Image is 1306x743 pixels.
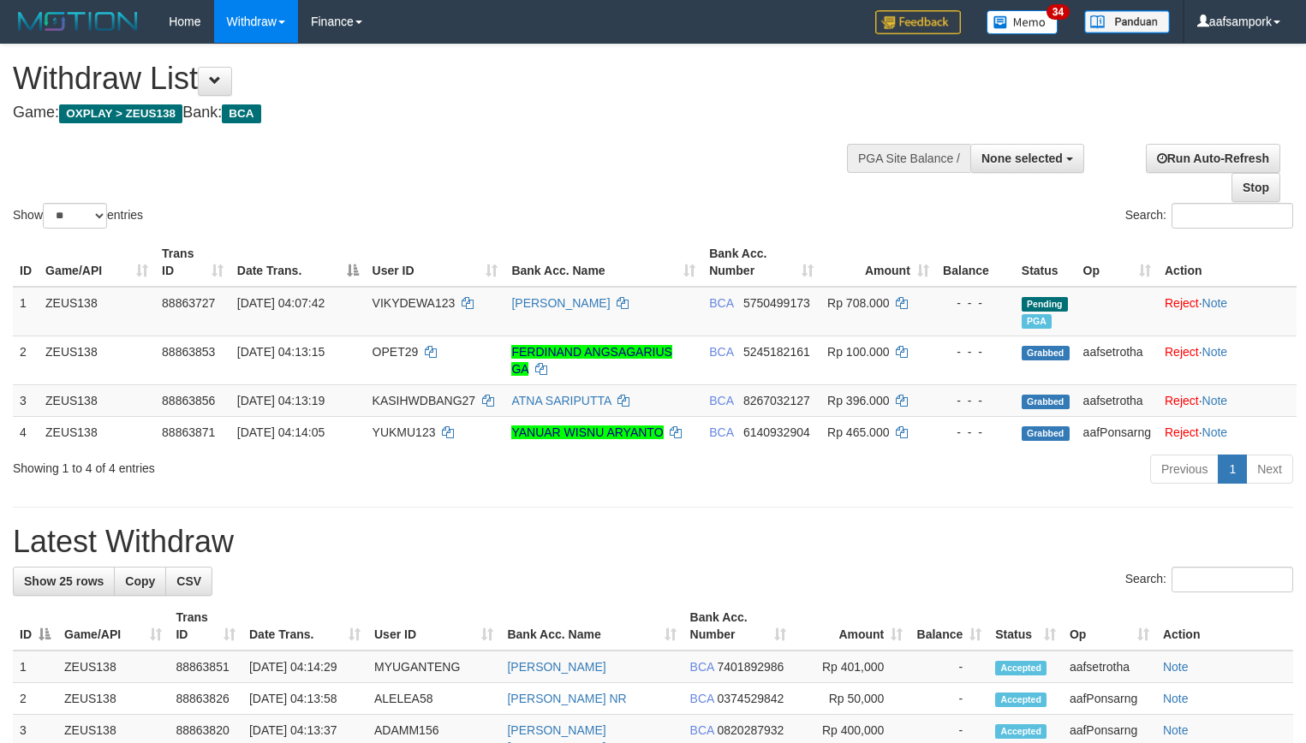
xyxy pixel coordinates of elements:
td: · [1158,416,1297,448]
a: Reject [1165,345,1199,359]
td: ZEUS138 [39,416,155,448]
span: 88863871 [162,425,215,439]
td: 1 [13,651,57,683]
span: Rp 708.000 [827,296,889,310]
td: ALELEA58 [367,683,500,715]
span: YUKMU123 [373,425,436,439]
th: Op: activate to sort column ascending [1063,602,1156,651]
td: ZEUS138 [39,336,155,384]
label: Search: [1125,203,1293,229]
span: Marked by aafsreyleap [1022,314,1052,329]
td: MYUGANTENG [367,651,500,683]
th: ID [13,238,39,287]
a: CSV [165,567,212,596]
span: [DATE] 04:14:05 [237,425,325,439]
a: Note [1202,345,1228,359]
span: Copy 5245182161 to clipboard [743,345,810,359]
td: aafsetrotha [1076,384,1158,416]
td: - [909,651,988,683]
td: aafPonsarng [1063,683,1156,715]
a: Next [1246,455,1293,484]
a: [PERSON_NAME] [511,296,610,310]
div: PGA Site Balance / [847,144,970,173]
a: [PERSON_NAME] [507,660,605,674]
a: Copy [114,567,166,596]
span: Copy 8267032127 to clipboard [743,394,810,407]
div: - - - [943,392,1008,409]
input: Search: [1172,567,1293,592]
span: BCA [709,394,733,407]
th: Date Trans.: activate to sort column ascending [242,602,367,651]
a: Note [1202,296,1228,310]
span: OPET29 [373,345,419,359]
span: BCA [690,692,714,705]
td: [DATE] 04:13:58 [242,683,367,715]
span: Copy 0374529842 to clipboard [717,692,784,705]
th: Bank Acc. Name: activate to sort column ascending [500,602,683,651]
span: [DATE] 04:13:15 [237,345,325,359]
a: [PERSON_NAME] NR [507,692,626,705]
img: Button%20Memo.svg [987,10,1059,34]
td: aafsetrotha [1076,336,1158,384]
a: Reject [1165,425,1199,439]
span: Rp 100.000 [827,345,889,359]
button: None selected [970,144,1084,173]
th: User ID: activate to sort column ascending [366,238,505,287]
span: Grabbed [1022,346,1070,360]
th: Action [1156,602,1293,651]
img: panduan.png [1084,10,1170,33]
span: Copy 0820287932 to clipboard [717,723,784,737]
td: 2 [13,336,39,384]
a: Reject [1165,296,1199,310]
span: Copy 5750499173 to clipboard [743,296,810,310]
span: 88863856 [162,394,215,407]
th: Bank Acc. Number: activate to sort column ascending [683,602,793,651]
span: CSV [176,574,201,588]
a: ATNA SARIPUTTA [511,394,611,407]
select: Showentries [43,203,107,229]
td: 2 [13,683,57,715]
th: Balance: activate to sort column ascending [909,602,988,651]
div: - - - [943,424,1008,441]
a: Show 25 rows [13,567,115,596]
td: · [1158,336,1297,384]
th: Game/API: activate to sort column ascending [39,238,155,287]
span: Accepted [995,661,1047,675]
div: Showing 1 to 4 of 4 entries [13,453,531,477]
td: ZEUS138 [39,287,155,336]
th: Balance [936,238,1015,287]
h1: Withdraw List [13,62,854,96]
span: Copy 7401892986 to clipboard [717,660,784,674]
td: [DATE] 04:14:29 [242,651,367,683]
td: Rp 50,000 [793,683,910,715]
th: Game/API: activate to sort column ascending [57,602,169,651]
label: Show entries [13,203,143,229]
span: None selected [981,152,1063,165]
span: [DATE] 04:07:42 [237,296,325,310]
td: · [1158,287,1297,336]
a: Note [1163,660,1189,674]
label: Search: [1125,567,1293,592]
span: Pending [1022,297,1068,312]
td: 1 [13,287,39,336]
span: OXPLAY > ZEUS138 [59,104,182,123]
td: 4 [13,416,39,448]
a: Note [1163,723,1189,737]
span: KASIHWDBANG27 [373,394,476,407]
span: Accepted [995,724,1047,739]
th: Trans ID: activate to sort column ascending [169,602,242,651]
span: [DATE] 04:13:19 [237,394,325,407]
td: · [1158,384,1297,416]
span: Rp 465.000 [827,425,889,439]
td: 88863851 [169,651,242,683]
span: Grabbed [1022,426,1070,441]
a: Note [1202,394,1228,407]
a: Stop [1231,173,1280,202]
th: Amount: activate to sort column ascending [820,238,936,287]
th: ID: activate to sort column descending [13,602,57,651]
td: ZEUS138 [39,384,155,416]
img: Feedback.jpg [875,10,961,34]
h1: Latest Withdraw [13,525,1293,559]
td: aafPonsarng [1076,416,1158,448]
a: Note [1202,425,1228,439]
